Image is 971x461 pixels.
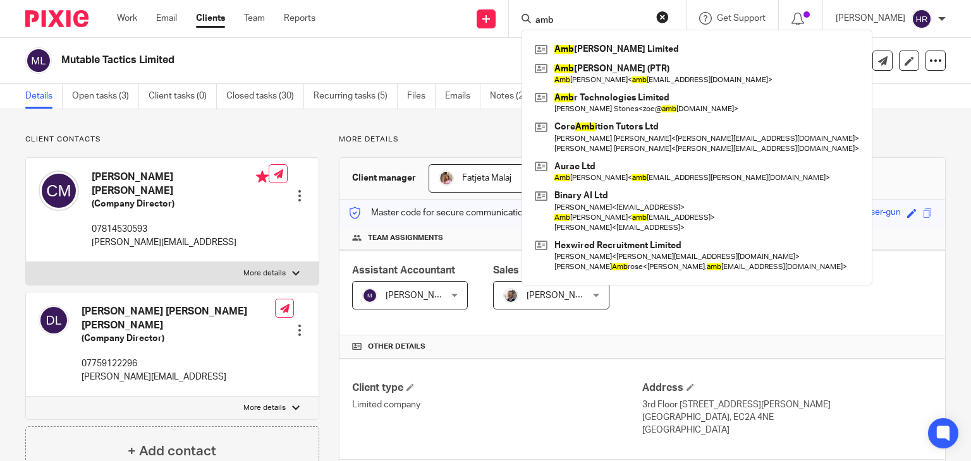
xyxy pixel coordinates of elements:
[82,371,275,383] p: [PERSON_NAME][EMAIL_ADDRESS]
[39,305,69,335] img: svg%3E
[352,381,642,395] h4: Client type
[352,265,455,275] span: Assistant Accountant
[72,84,139,109] a: Open tasks (3)
[912,9,932,29] img: svg%3E
[352,398,642,411] p: Limited company
[243,403,286,413] p: More details
[368,233,443,243] span: Team assignments
[226,84,304,109] a: Closed tasks (30)
[92,236,269,249] p: [PERSON_NAME][EMAIL_ADDRESS]
[642,424,932,436] p: [GEOGRAPHIC_DATA]
[445,84,480,109] a: Emails
[256,171,269,183] i: Primary
[82,357,275,370] p: 07759122296
[352,172,416,184] h3: Client manager
[503,288,518,303] img: Matt%20Circle.png
[407,84,436,109] a: Files
[82,332,275,345] h5: (Company Director)
[25,10,89,27] img: Pixie
[156,12,177,25] a: Email
[82,305,275,332] h4: [PERSON_NAME] [PERSON_NAME] [PERSON_NAME]
[196,12,225,25] a: Clients
[493,265,556,275] span: Sales Person
[386,291,455,300] span: [PERSON_NAME]
[339,135,946,145] p: More details
[243,268,286,278] p: More details
[92,223,269,236] p: 07814530593
[349,207,567,219] p: Master code for secure communications and files
[25,135,319,145] p: Client contacts
[527,291,596,300] span: [PERSON_NAME]
[717,14,766,23] span: Get Support
[642,411,932,424] p: [GEOGRAPHIC_DATA], EC2A 4NE
[92,198,269,210] h5: (Company Director)
[149,84,217,109] a: Client tasks (0)
[439,171,454,186] img: MicrosoftTeams-image%20(5).png
[314,84,398,109] a: Recurring tasks (5)
[642,398,932,411] p: 3rd Floor [STREET_ADDRESS][PERSON_NAME]
[836,12,905,25] p: [PERSON_NAME]
[61,54,632,67] h2: Mutable Tactics Limited
[244,12,265,25] a: Team
[128,441,216,461] h4: + Add contact
[92,171,269,198] h4: [PERSON_NAME] [PERSON_NAME]
[25,47,52,74] img: svg%3E
[534,15,648,27] input: Search
[642,381,932,395] h4: Address
[39,171,79,211] img: svg%3E
[25,84,63,109] a: Details
[368,342,425,352] span: Other details
[490,84,536,109] a: Notes (2)
[362,288,377,303] img: svg%3E
[117,12,137,25] a: Work
[656,11,669,23] button: Clear
[284,12,315,25] a: Reports
[462,174,511,183] span: Fatjeta Malaj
